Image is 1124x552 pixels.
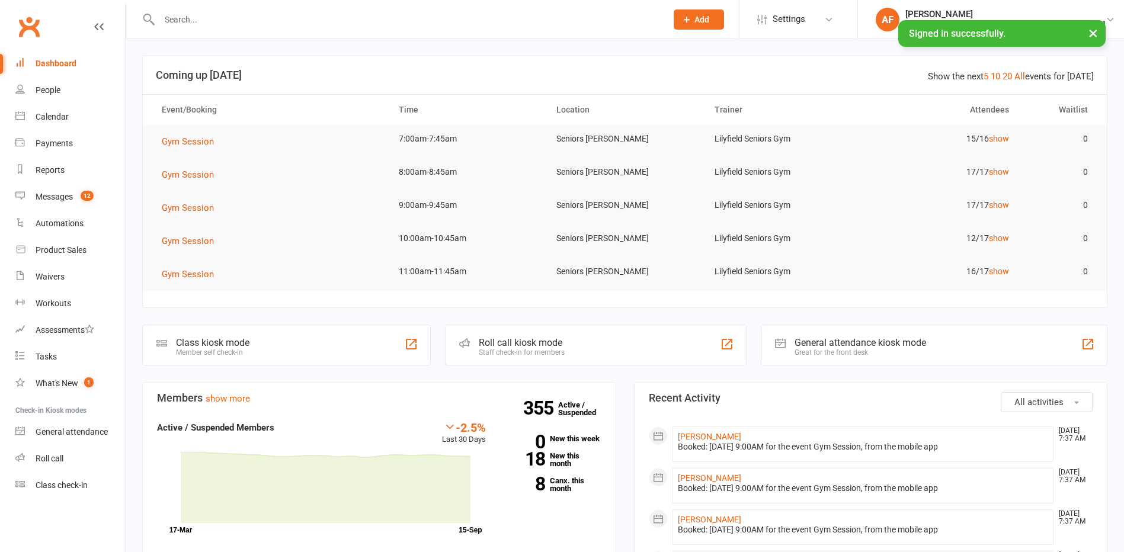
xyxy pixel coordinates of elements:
[36,378,78,388] div: What's New
[36,192,73,201] div: Messages
[862,224,1019,252] td: 12/17
[1053,427,1092,442] time: [DATE] 7:37 AM
[15,210,125,237] a: Automations
[156,11,658,28] input: Search...
[151,95,388,125] th: Event/Booking
[442,421,486,434] div: -2.5%
[15,157,125,184] a: Reports
[162,267,222,281] button: Gym Session
[162,136,214,147] span: Gym Session
[928,69,1094,84] div: Show the next events for [DATE]
[162,234,222,248] button: Gym Session
[162,169,214,180] span: Gym Session
[678,442,1049,452] div: Booked: [DATE] 9:00AM for the event Gym Session, from the mobile app
[15,50,125,77] a: Dashboard
[984,71,988,82] a: 5
[36,325,94,335] div: Assessments
[1020,258,1099,285] td: 0
[36,139,73,148] div: Payments
[15,472,125,499] a: Class kiosk mode
[1020,125,1099,153] td: 0
[479,337,565,348] div: Roll call kiosk mode
[388,125,546,153] td: 7:00am-7:45am
[162,203,214,213] span: Gym Session
[84,377,94,387] span: 1
[176,337,249,348] div: Class kiosk mode
[479,348,565,357] div: Staff check-in for members
[15,264,125,290] a: Waivers
[504,435,601,442] a: 0New this week
[15,290,125,317] a: Workouts
[15,77,125,104] a: People
[989,134,1009,143] a: show
[1014,71,1025,82] a: All
[504,475,545,493] strong: 8
[795,348,926,357] div: Great for the front desk
[704,158,862,186] td: Lilyfield Seniors Gym
[1003,71,1012,82] a: 20
[36,219,84,228] div: Automations
[388,224,546,252] td: 10:00am-10:45am
[862,258,1019,285] td: 16/17
[546,95,703,125] th: Location
[15,419,125,445] a: General attendance kiosk mode
[909,28,1005,39] span: Signed in successfully.
[504,433,545,451] strong: 0
[678,432,741,441] a: [PERSON_NAME]
[678,473,741,483] a: [PERSON_NAME]
[36,165,65,175] div: Reports
[36,454,63,463] div: Roll call
[504,477,601,492] a: 8Canx. this month
[442,421,486,446] div: Last 30 Days
[1020,224,1099,252] td: 0
[15,104,125,130] a: Calendar
[862,158,1019,186] td: 17/17
[176,348,249,357] div: Member self check-in
[876,8,899,31] div: AF
[546,258,703,285] td: Seniors [PERSON_NAME]
[36,85,60,95] div: People
[1053,468,1092,484] time: [DATE] 7:37 AM
[162,201,222,215] button: Gym Session
[15,344,125,370] a: Tasks
[678,525,1049,535] div: Booked: [DATE] 9:00AM for the event Gym Session, from the mobile app
[388,258,546,285] td: 11:00am-11:45am
[36,112,69,121] div: Calendar
[905,20,1106,30] div: Uniting Seniors [PERSON_NAME][GEOGRAPHIC_DATA]
[36,352,57,361] div: Tasks
[15,370,125,397] a: What's New1
[1053,510,1092,525] time: [DATE] 7:37 AM
[1020,191,1099,219] td: 0
[523,399,558,417] strong: 355
[704,258,862,285] td: Lilyfield Seniors Gym
[678,483,1049,493] div: Booked: [DATE] 9:00AM for the event Gym Session, from the mobile app
[15,184,125,210] a: Messages 12
[1020,95,1099,125] th: Waitlist
[162,269,214,280] span: Gym Session
[989,167,1009,176] a: show
[36,272,65,281] div: Waivers
[704,95,862,125] th: Trainer
[36,299,71,308] div: Workouts
[558,392,610,425] a: 355Active / Suspended
[773,6,805,33] span: Settings
[546,224,703,252] td: Seniors [PERSON_NAME]
[649,392,1093,404] h3: Recent Activity
[157,392,601,404] h3: Members
[162,168,222,182] button: Gym Session
[1083,20,1104,46] button: ×
[15,130,125,157] a: Payments
[388,95,546,125] th: Time
[36,480,88,490] div: Class check-in
[905,9,1106,20] div: [PERSON_NAME]
[504,450,545,468] strong: 18
[15,445,125,472] a: Roll call
[989,200,1009,210] a: show
[162,236,214,246] span: Gym Session
[674,9,724,30] button: Add
[1014,397,1064,407] span: All activities
[704,191,862,219] td: Lilyfield Seniors Gym
[15,237,125,264] a: Product Sales
[36,427,108,437] div: General attendance
[15,317,125,344] a: Assessments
